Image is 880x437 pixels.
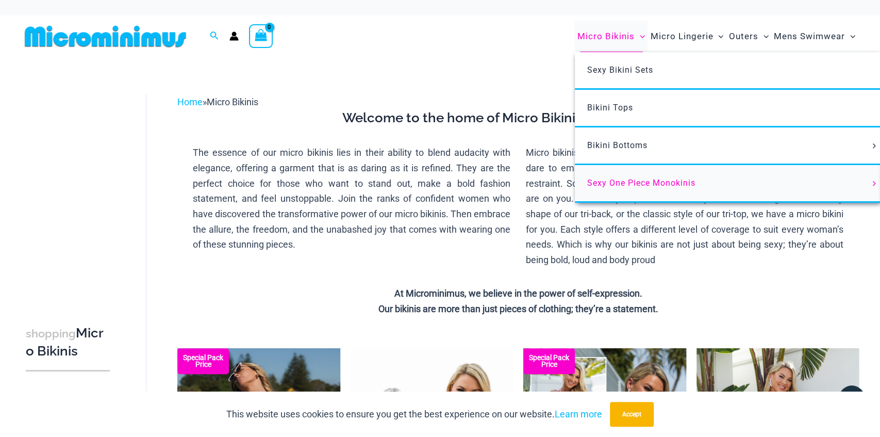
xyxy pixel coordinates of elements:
a: Micro BikinisMenu ToggleMenu Toggle [575,21,647,52]
a: Mens SwimwearMenu ToggleMenu Toggle [771,21,858,52]
b: Special Pack Price [177,354,229,368]
span: Menu Toggle [845,23,855,50]
span: Menu Toggle [713,23,723,50]
span: Menu Toggle [869,143,880,149]
a: Learn more [555,409,602,419]
span: Menu Toggle [869,181,880,186]
a: Home [177,96,203,107]
a: Search icon link [210,30,219,43]
strong: At Microminimus, we believe in the power of self-expression. [394,288,642,299]
span: » [177,96,258,107]
span: Bikini Tops [587,103,633,112]
span: Micro Bikinis [577,23,635,50]
span: Sexy One Piece Monokinis [587,178,695,188]
span: Micro Bikinis [207,96,258,107]
a: OutersMenu ToggleMenu Toggle [726,21,771,52]
span: Outers [729,23,758,50]
a: View Shopping Cart, empty [249,24,273,48]
h3: Welcome to the home of Micro Bikinis at Microminimus. [185,109,851,127]
p: The essence of our micro bikinis lies in their ability to blend audacity with elegance, offering ... [193,145,510,252]
img: MM SHOP LOGO FLAT [21,25,190,48]
span: Menu Toggle [758,23,769,50]
span: Mens Swimwear [774,23,845,50]
button: Accept [610,402,654,427]
span: Micro Lingerie [650,23,713,50]
span: Menu Toggle [635,23,645,50]
nav: Site Navigation [573,19,859,54]
span: shopping [26,327,76,340]
b: Special Pack Price [523,354,575,368]
span: Bikini Bottoms [587,140,647,150]
p: This website uses cookies to ensure you get the best experience on our website. [226,407,602,422]
h3: Micro Bikinis [26,325,110,360]
span: Sexy Bikini Sets [587,65,653,75]
a: Micro LingerieMenu ToggleMenu Toggle [647,21,726,52]
iframe: TrustedSite Certified [26,86,119,293]
strong: Our bikinis are more than just pieces of clothing; they’re a statement. [378,303,658,314]
a: Account icon link [229,31,239,41]
p: Micro bikinis stand as a symbol of empowerment, tailored for women who dare to embrace their true... [526,145,843,268]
